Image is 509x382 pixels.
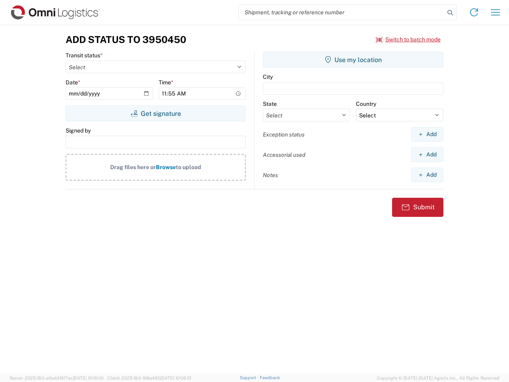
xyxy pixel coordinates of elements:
[110,164,156,170] span: Drag files here or
[356,100,376,107] label: Country
[392,198,443,217] button: Submit
[160,376,191,380] span: [DATE] 10:06:13
[263,151,305,158] label: Accessorial used
[66,79,80,86] label: Date
[263,100,277,107] label: State
[377,374,499,382] span: Copyright © [DATE]-[DATE] Agistix Inc., All Rights Reserved
[73,376,104,380] span: [DATE] 10:10:00
[66,52,103,59] label: Transit status
[260,375,280,380] a: Feedback
[263,52,443,68] button: Use my location
[66,34,186,45] h3: Add Status to 3950450
[240,375,260,380] a: Support
[263,73,273,80] label: City
[10,376,104,380] span: Server: 2025.18.0-a0edd1917ac
[411,127,443,142] button: Add
[239,5,445,20] input: Shipment, tracking or reference number
[107,376,191,380] span: Client: 2025.18.0-198a450
[263,172,278,179] label: Notes
[66,105,246,121] button: Get signature
[156,164,176,170] span: Browse
[176,164,201,170] span: to upload
[411,168,443,182] button: Add
[263,131,305,138] label: Exception status
[411,147,443,162] button: Add
[376,33,441,46] button: Switch to batch mode
[159,79,173,86] label: Time
[66,127,91,134] label: Signed by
